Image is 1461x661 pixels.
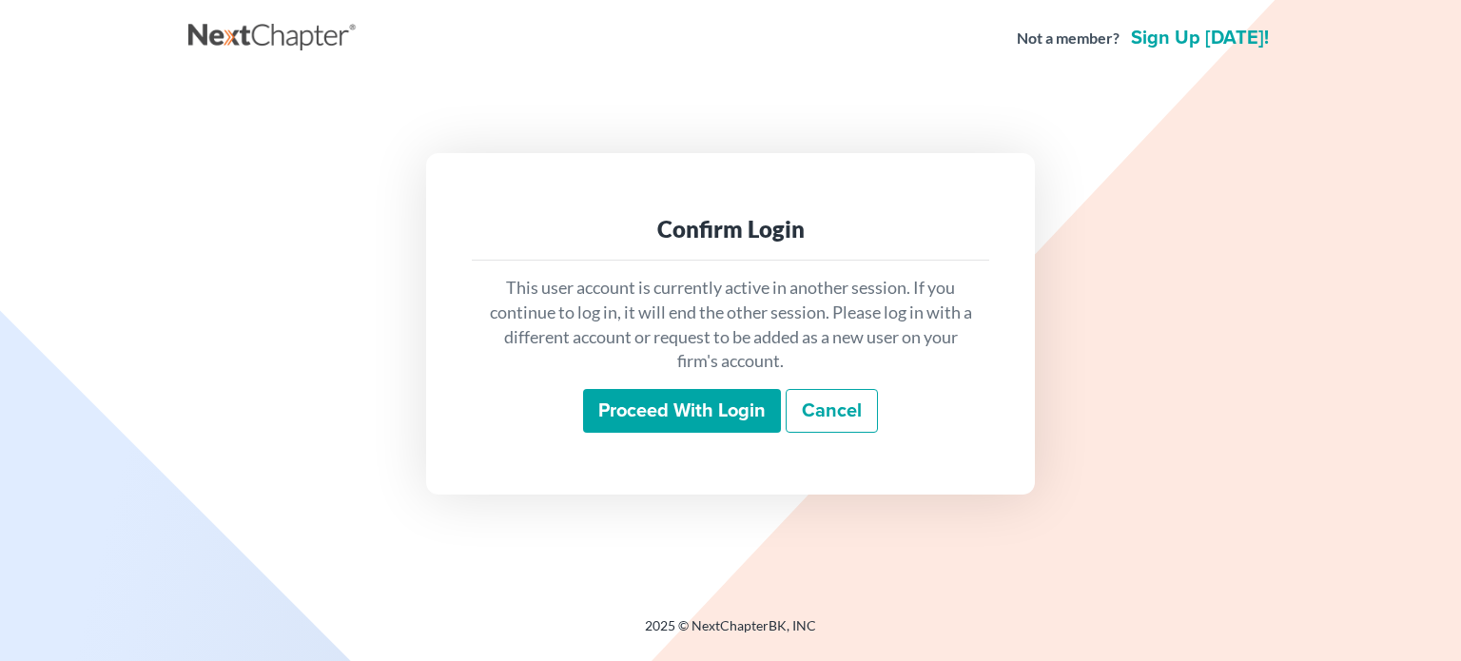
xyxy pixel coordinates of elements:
input: Proceed with login [583,389,781,433]
div: 2025 © NextChapterBK, INC [188,616,1273,651]
div: Confirm Login [487,214,974,244]
a: Sign up [DATE]! [1127,29,1273,48]
a: Cancel [786,389,878,433]
strong: Not a member? [1017,28,1120,49]
p: This user account is currently active in another session. If you continue to log in, it will end ... [487,276,974,374]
